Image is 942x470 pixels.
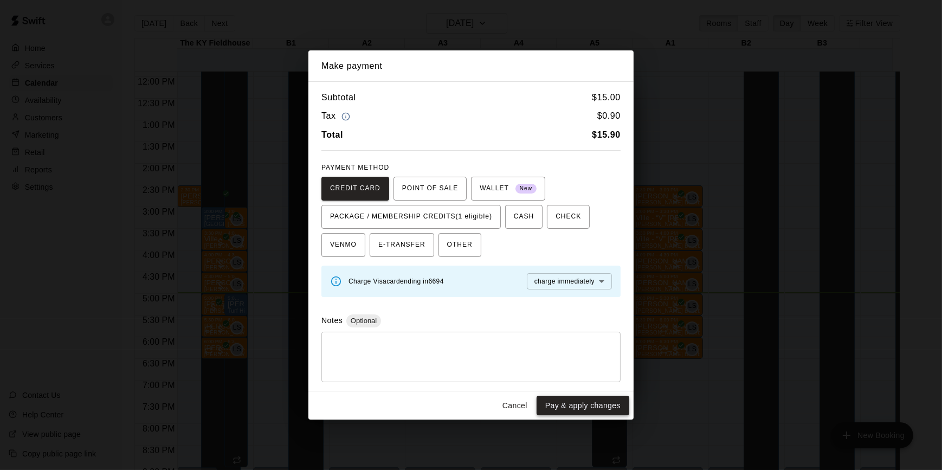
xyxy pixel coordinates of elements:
[330,208,492,226] span: PACKAGE / MEMBERSHIP CREDITS (1 eligible)
[330,180,380,197] span: CREDIT CARD
[321,130,343,139] b: Total
[346,317,381,325] span: Optional
[447,236,473,254] span: OTHER
[471,177,545,201] button: WALLET New
[378,236,425,254] span: E-TRANSFER
[592,91,621,105] h6: $ 15.00
[321,164,389,171] span: PAYMENT METHOD
[349,278,444,285] span: Charge Visa card ending in 6694
[515,182,537,196] span: New
[393,177,467,201] button: POINT OF SALE
[438,233,481,257] button: OTHER
[592,130,621,139] b: $ 15.90
[370,233,434,257] button: E-TRANSFER
[321,316,343,325] label: Notes
[537,396,629,416] button: Pay & apply changes
[308,50,634,82] h2: Make payment
[505,205,543,229] button: CASH
[321,91,356,105] h6: Subtotal
[321,233,365,257] button: VENMO
[514,208,534,226] span: CASH
[321,109,353,124] h6: Tax
[321,177,389,201] button: CREDIT CARD
[330,236,357,254] span: VENMO
[402,180,458,197] span: POINT OF SALE
[321,205,501,229] button: PACKAGE / MEMBERSHIP CREDITS(1 eligible)
[547,205,590,229] button: CHECK
[480,180,537,197] span: WALLET
[556,208,581,226] span: CHECK
[534,278,595,285] span: charge immediately
[597,109,621,124] h6: $ 0.90
[498,396,532,416] button: Cancel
